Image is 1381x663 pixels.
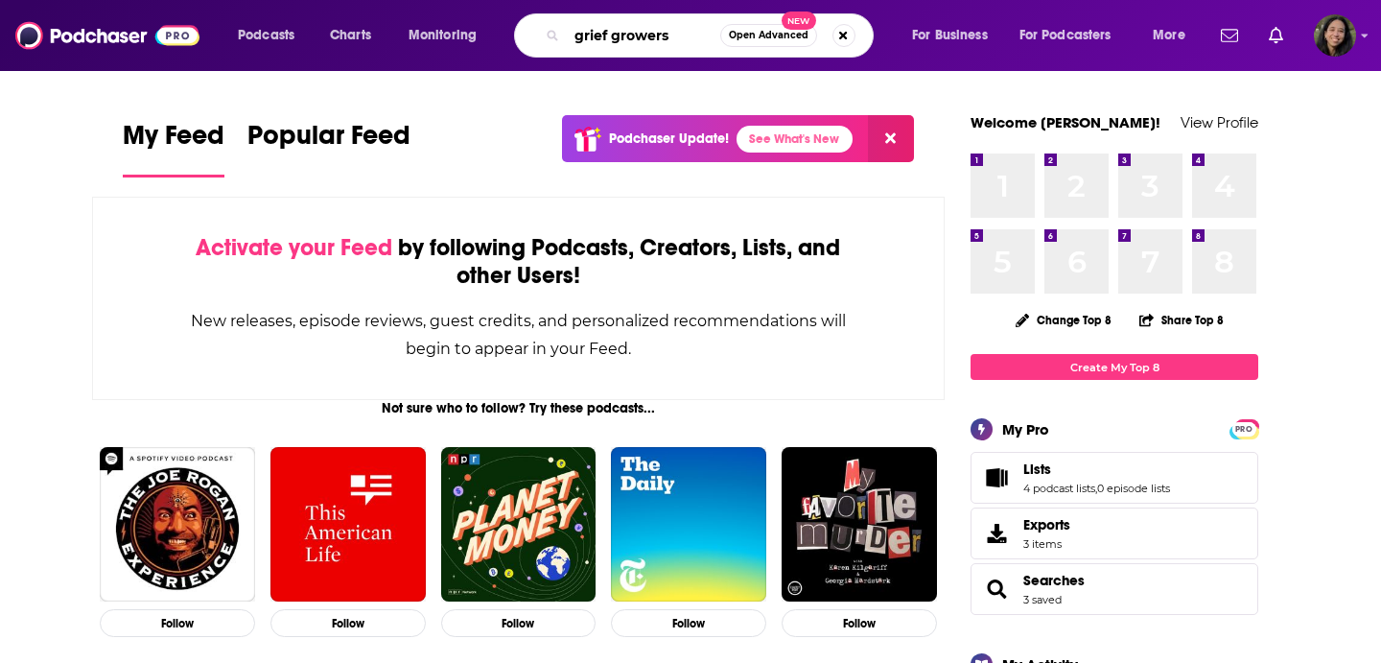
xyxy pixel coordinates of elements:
[1181,113,1258,131] a: View Profile
[609,130,729,147] p: Podchaser Update!
[971,508,1258,559] a: Exports
[1023,516,1070,533] span: Exports
[1097,482,1170,495] a: 0 episode lists
[1023,461,1051,478] span: Lists
[1138,301,1225,339] button: Share Top 8
[1232,421,1255,436] a: PRO
[330,22,371,49] span: Charts
[270,447,426,603] img: This American Life
[1002,420,1049,438] div: My Pro
[441,447,597,603] img: Planet Money
[247,119,410,163] span: Popular Feed
[532,13,892,58] div: Search podcasts, credits, & more...
[1007,20,1139,51] button: open menu
[1153,22,1185,49] span: More
[100,447,255,603] img: The Joe Rogan Experience
[395,20,502,51] button: open menu
[189,234,848,290] div: by following Podcasts, Creators, Lists, and other Users!
[196,233,392,262] span: Activate your Feed
[971,354,1258,380] a: Create My Top 8
[1232,422,1255,437] span: PRO
[1019,22,1112,49] span: For Podcasters
[1261,19,1291,52] a: Show notifications dropdown
[1095,482,1097,495] span: ,
[15,17,199,54] img: Podchaser - Follow, Share and Rate Podcasts
[247,119,410,178] a: Popular Feed
[737,126,853,153] a: See What's New
[1213,19,1246,52] a: Show notifications dropdown
[899,20,1012,51] button: open menu
[238,22,294,49] span: Podcasts
[729,31,808,40] span: Open Advanced
[782,447,937,603] img: My Favorite Murder with Karen Kilgariff and Georgia Hardstark
[567,20,720,51] input: Search podcasts, credits, & more...
[123,119,224,178] a: My Feed
[782,12,816,30] span: New
[123,119,224,163] span: My Feed
[971,563,1258,615] span: Searches
[977,576,1016,603] a: Searches
[1004,308,1123,332] button: Change Top 8
[92,400,945,416] div: Not sure who to follow? Try these podcasts...
[977,520,1016,547] span: Exports
[782,609,937,637] button: Follow
[977,464,1016,491] a: Lists
[189,307,848,363] div: New releases, episode reviews, guest credits, and personalized recommendations will begin to appe...
[1139,20,1209,51] button: open menu
[1314,14,1356,57] button: Show profile menu
[1023,482,1095,495] a: 4 podcast lists
[912,22,988,49] span: For Business
[270,609,426,637] button: Follow
[1023,537,1070,551] span: 3 items
[971,452,1258,504] span: Lists
[971,113,1160,131] a: Welcome [PERSON_NAME]!
[1023,461,1170,478] a: Lists
[224,20,319,51] button: open menu
[409,22,477,49] span: Monitoring
[611,447,766,603] img: The Daily
[100,609,255,637] button: Follow
[1314,14,1356,57] img: User Profile
[317,20,383,51] a: Charts
[1023,572,1085,589] a: Searches
[1023,593,1062,606] a: 3 saved
[611,609,766,637] button: Follow
[441,609,597,637] button: Follow
[720,24,817,47] button: Open AdvancedNew
[1314,14,1356,57] span: Logged in as BroadleafBooks2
